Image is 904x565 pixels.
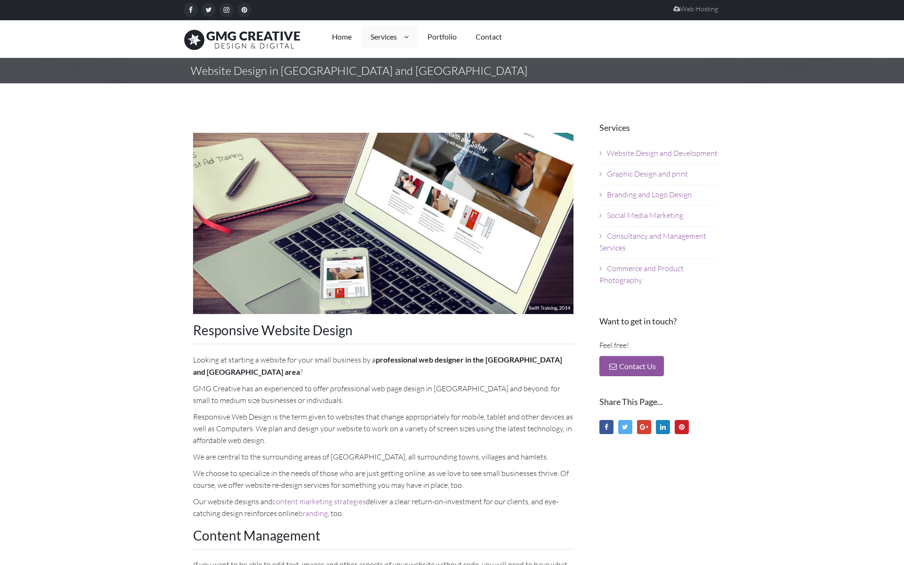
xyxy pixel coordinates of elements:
a: Social Media Marketing [607,210,683,220]
h2: Content Management [193,529,573,549]
span: Want to get in touch? [599,317,677,325]
a: Portfolio [418,25,466,48]
a: branding [299,508,328,518]
a: Website Design and Development [607,148,718,158]
a: Contact [466,25,511,48]
span: Services [599,123,630,132]
h1: Website Design in [GEOGRAPHIC_DATA] and [GEOGRAPHIC_DATA] [184,65,527,76]
p: Looking at starting a website for your small business by a ? [193,354,573,378]
a: Web Hosting [673,5,718,13]
a: Contact Us [599,356,664,376]
a: content marketing strategies [273,497,366,506]
span: Share This Page... [599,397,663,406]
a: Branding and Logo Design [607,190,692,199]
img: Responsive Website Design in Minehead Somerset [193,133,573,314]
p: GMG Creative has an experienced to offer professional web page design in [GEOGRAPHIC_DATA] and be... [193,383,573,406]
p: Feel free! [599,339,718,351]
a: Services [361,25,418,48]
h2: Responsive Website Design [193,323,573,344]
a: Home [323,25,361,48]
img: Give Me Gimmicks logo [184,25,301,53]
p: Our website designs and deliver a clear return-on-investment for our clients, and eye-catching de... [193,496,573,519]
p: We choose to specialize in the needs of those who are just getting online, as we love to see smal... [193,468,573,491]
a: Commerce and Product Photography [599,264,684,285]
strong: professional web designer in the [GEOGRAPHIC_DATA] and [GEOGRAPHIC_DATA] area [193,355,562,376]
a: Graphic Design and print [607,169,688,178]
p: We are central to the surrounding areas of [GEOGRAPHIC_DATA], all surrounding towns, villages and... [193,451,573,463]
p: Responsive Web Design is the term given to websites that change appropriately for mobile, tablet ... [193,411,573,446]
a: Consultancy and Management Services [599,231,706,252]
